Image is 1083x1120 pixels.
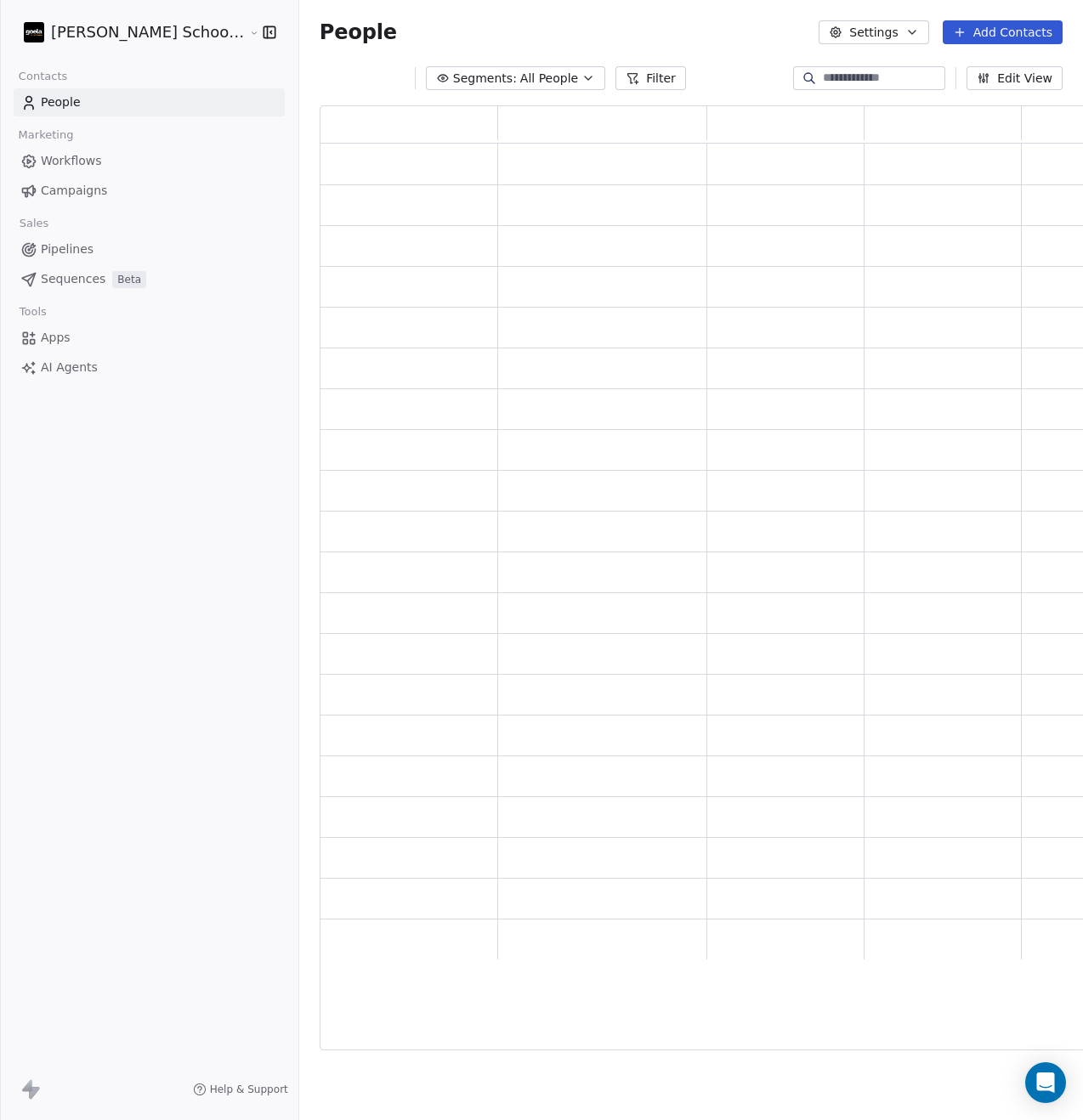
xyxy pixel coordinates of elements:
[14,265,285,293] a: SequencesBeta
[51,21,245,43] span: [PERSON_NAME] School of Finance LLP
[41,240,94,258] span: Pipelines
[14,88,285,116] a: People
[14,354,285,382] a: AI Agents
[210,1083,288,1096] span: Help & Support
[41,329,71,347] span: Apps
[24,22,44,42] img: Zeeshan%20Neck%20Print%20Dark.png
[41,93,81,111] span: People
[112,271,146,288] span: Beta
[1025,1062,1066,1103] div: Open Intercom Messenger
[819,20,928,44] button: Settings
[41,270,105,288] span: Sequences
[615,66,686,90] button: Filter
[14,177,285,205] a: Campaigns
[11,122,81,148] span: Marketing
[41,359,98,376] span: AI Agents
[14,324,285,352] a: Apps
[453,70,517,88] span: Segments:
[320,20,397,45] span: People
[14,147,285,175] a: Workflows
[520,70,578,88] span: All People
[967,66,1063,90] button: Edit View
[12,299,54,325] span: Tools
[943,20,1063,44] button: Add Contacts
[193,1083,288,1096] a: Help & Support
[20,18,236,47] button: [PERSON_NAME] School of Finance LLP
[41,152,102,170] span: Workflows
[41,182,107,200] span: Campaigns
[14,235,285,263] a: Pipelines
[11,64,75,89] span: Contacts
[12,211,56,236] span: Sales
